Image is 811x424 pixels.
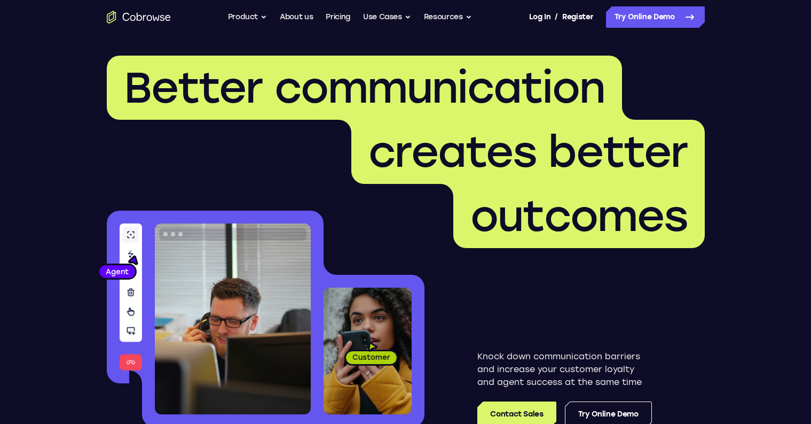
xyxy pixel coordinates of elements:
[155,223,311,414] img: A customer support agent talking on the phone
[99,266,135,277] span: Agent
[477,350,652,389] p: Knock down communication barriers and increase your customer loyalty and agent success at the sam...
[424,6,472,28] button: Resources
[529,6,550,28] a: Log In
[470,190,688,242] span: outcomes
[562,6,593,28] a: Register
[606,6,705,28] a: Try Online Demo
[363,6,411,28] button: Use Cases
[124,62,605,113] span: Better communication
[326,6,350,28] a: Pricing
[120,223,142,371] img: A series of tools used in co-browsing sessions
[107,11,171,24] a: Go to the home page
[228,6,267,28] button: Product
[346,352,397,363] span: Customer
[280,6,313,28] a: About us
[368,126,688,178] span: creates better
[555,11,558,24] span: /
[324,288,412,414] img: A customer holding their phone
